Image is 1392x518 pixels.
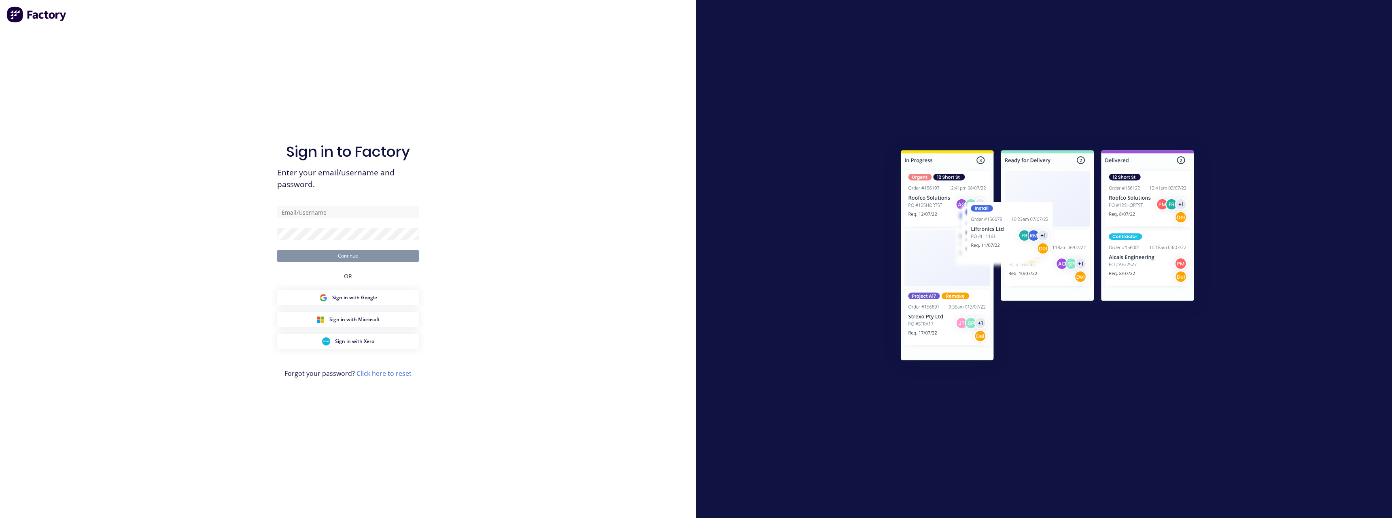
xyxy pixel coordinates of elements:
div: OR [344,262,352,290]
span: Sign in with Xero [335,338,374,345]
h1: Sign in to Factory [286,143,410,160]
span: Sign in with Microsoft [329,316,380,323]
span: Forgot your password? [284,369,412,378]
span: Sign in with Google [332,294,377,301]
button: Xero Sign inSign in with Xero [277,334,419,349]
img: Factory [6,6,67,23]
img: Xero Sign in [322,337,330,345]
img: Sign in [883,134,1212,379]
button: Microsoft Sign inSign in with Microsoft [277,312,419,327]
img: Microsoft Sign in [316,315,325,324]
span: Enter your email/username and password. [277,167,419,190]
input: Email/Username [277,206,419,218]
button: Continue [277,250,419,262]
a: Click here to reset [356,369,412,378]
button: Google Sign inSign in with Google [277,290,419,305]
img: Google Sign in [319,294,327,302]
